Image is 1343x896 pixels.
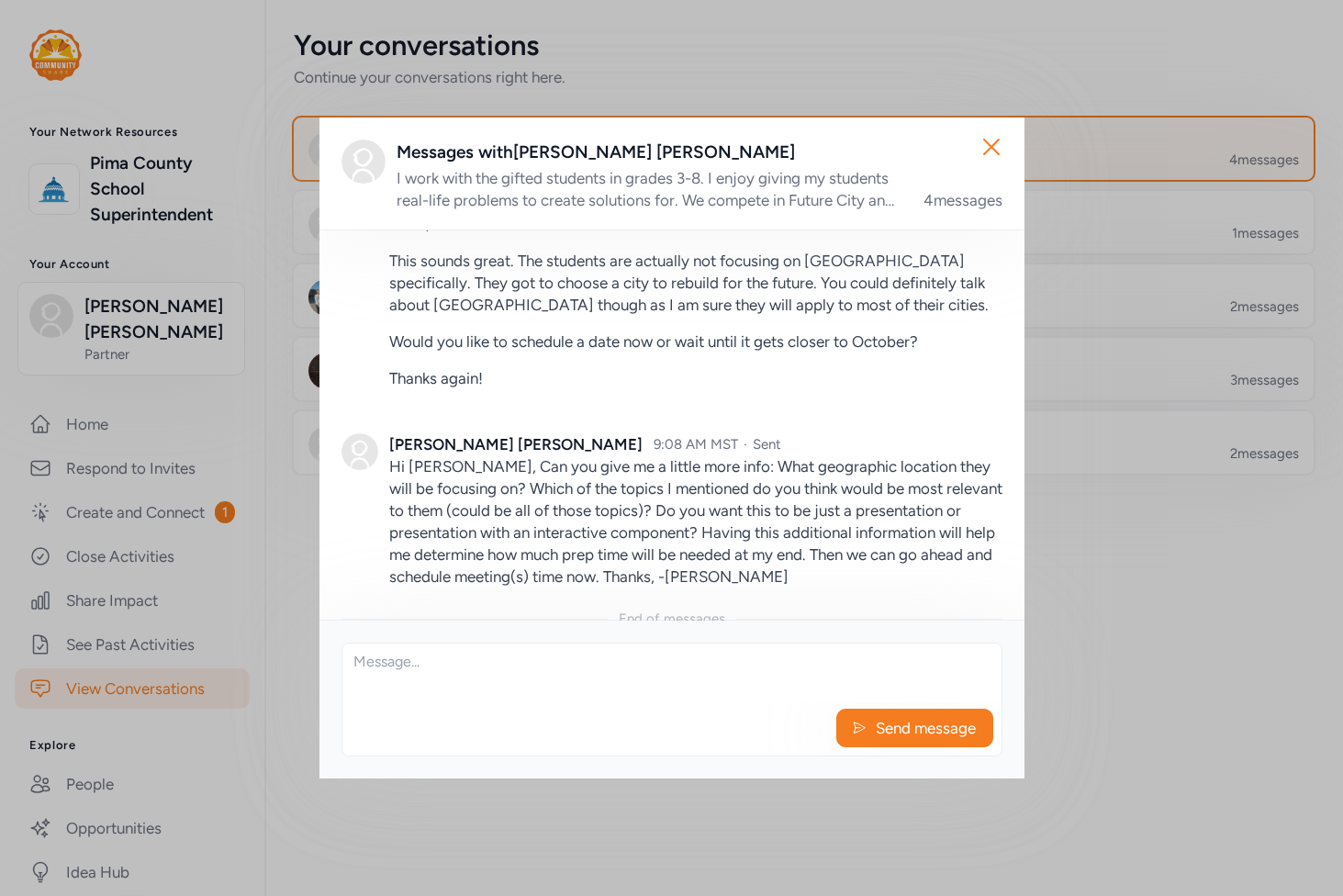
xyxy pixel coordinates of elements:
span: Sent [753,436,781,453]
div: [PERSON_NAME] [PERSON_NAME] [389,433,643,455]
img: Avatar [341,140,386,184]
button: Send message [836,709,993,747]
p: Thanks again! [389,367,1002,389]
div: I work with the gifted students in grades 3-8. I enjoy giving my students real-life problems to c... [397,167,901,211]
span: Send message [874,717,978,739]
p: Would you like to schedule a date now or wait until it gets closer to October? [389,330,1002,353]
p: This sounds great. The students are actually not focusing on [GEOGRAPHIC_DATA] specifically. They... [389,250,1002,316]
div: End of messages [619,610,725,628]
span: 9:08 AM MST [654,436,738,453]
img: Avatar [341,433,378,470]
span: · [744,436,747,453]
div: Messages with [PERSON_NAME] [PERSON_NAME] [397,140,1002,165]
div: 4 messages [923,189,1002,211]
p: Hi [PERSON_NAME], Can you give me a little more info: What geographic location they will be focus... [389,455,1002,588]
